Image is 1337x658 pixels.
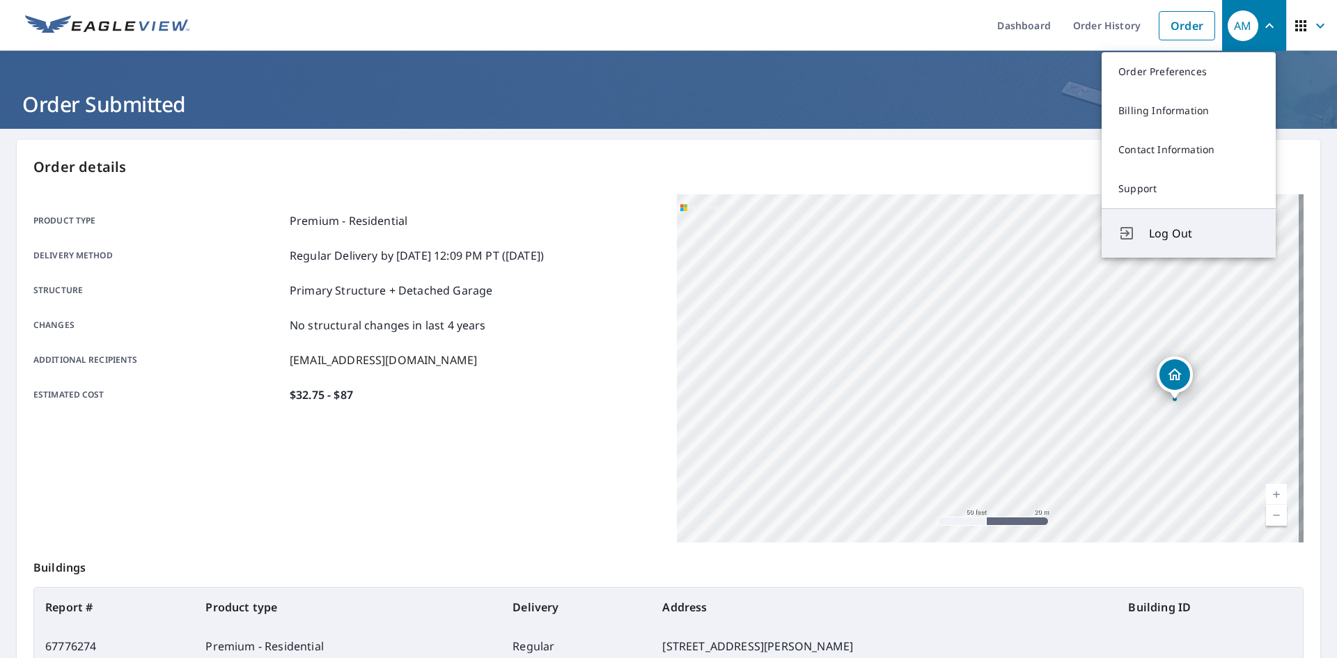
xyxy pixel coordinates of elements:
[33,317,284,334] p: Changes
[33,247,284,264] p: Delivery method
[1102,91,1276,130] a: Billing Information
[33,212,284,229] p: Product type
[1157,357,1193,400] div: Dropped pin, building 1, Residential property, 512 N Madison St Washburn, IL 61570
[290,282,492,299] p: Primary Structure + Detached Garage
[290,247,544,264] p: Regular Delivery by [DATE] 12:09 PM PT ([DATE])
[33,352,284,368] p: Additional recipients
[33,542,1304,587] p: Buildings
[33,386,284,403] p: Estimated cost
[33,157,1304,178] p: Order details
[34,588,194,627] th: Report #
[1228,10,1258,41] div: AM
[290,212,407,229] p: Premium - Residential
[1149,225,1259,242] span: Log Out
[290,352,477,368] p: [EMAIL_ADDRESS][DOMAIN_NAME]
[1102,208,1276,258] button: Log Out
[1102,130,1276,169] a: Contact Information
[1117,588,1303,627] th: Building ID
[290,386,353,403] p: $32.75 - $87
[1102,169,1276,208] a: Support
[651,588,1117,627] th: Address
[1102,52,1276,91] a: Order Preferences
[1159,11,1215,40] a: Order
[1266,505,1287,526] a: Current Level 19, Zoom Out
[501,588,651,627] th: Delivery
[33,282,284,299] p: Structure
[194,588,501,627] th: Product type
[17,90,1320,118] h1: Order Submitted
[1266,484,1287,505] a: Current Level 19, Zoom In
[25,15,189,36] img: EV Logo
[290,317,486,334] p: No structural changes in last 4 years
